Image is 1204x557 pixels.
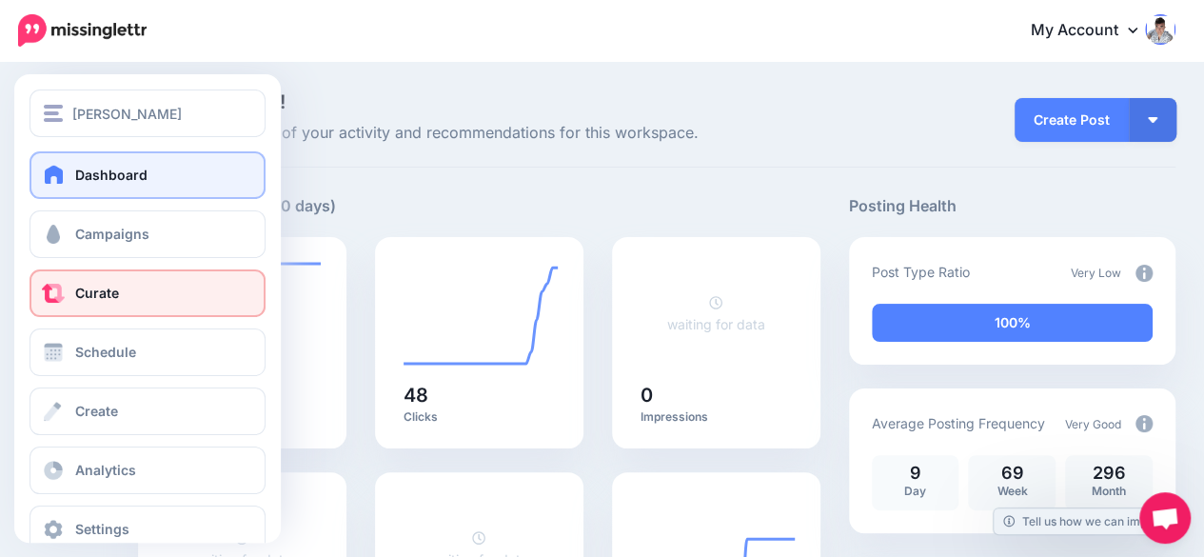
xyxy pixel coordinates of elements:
p: Clicks [404,409,555,425]
a: Schedule [30,328,266,376]
span: Week [997,484,1027,498]
a: My Account [1012,8,1175,54]
img: arrow-down-white.png [1148,117,1157,123]
p: 9 [881,465,950,482]
img: info-circle-grey.png [1135,265,1153,282]
a: Create Post [1015,98,1129,142]
span: Schedule [75,344,136,360]
span: Here's an overview of your activity and recommendations for this workspace. [138,121,820,146]
a: Curate [30,269,266,317]
span: Month [1092,484,1126,498]
p: 69 [977,465,1046,482]
a: Campaigns [30,210,266,258]
span: [PERSON_NAME] [72,103,182,125]
span: Create [75,403,118,419]
div: 100% of your posts in the last 30 days have been from Drip Campaigns [872,304,1153,342]
span: Day [904,484,926,498]
a: Settings [30,506,266,553]
div: Open chat [1139,492,1191,544]
span: Curate [75,285,119,301]
a: waiting for data [667,294,765,332]
img: Missinglettr [18,14,147,47]
span: Very Good [1065,417,1121,431]
p: Post Type Ratio [872,261,970,283]
p: Average Posting Frequency [872,412,1045,434]
h5: 48 [404,386,555,405]
span: Dashboard [75,167,148,183]
span: Very Low [1071,266,1121,280]
h5: 0 [641,386,792,405]
span: Settings [75,521,129,537]
a: Dashboard [30,151,266,199]
button: [PERSON_NAME] [30,90,266,137]
span: Campaigns [75,226,149,242]
span: Analytics [75,462,136,478]
h5: Posting Health [849,194,1175,218]
a: Create [30,388,266,435]
a: Analytics [30,447,266,494]
img: info-circle-grey.png [1135,415,1153,432]
img: menu.png [44,105,63,122]
p: 296 [1075,465,1143,482]
a: Tell us how we can improve [994,508,1181,534]
p: Impressions [641,409,792,425]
